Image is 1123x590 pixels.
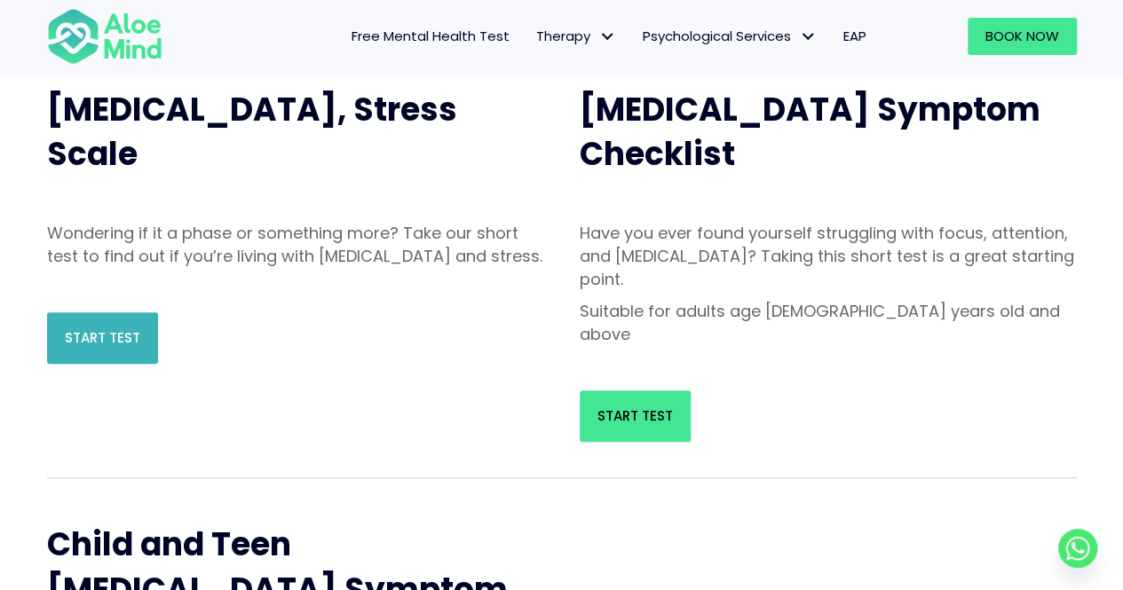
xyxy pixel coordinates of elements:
a: Start Test [580,390,691,442]
a: Book Now [968,18,1077,55]
span: Start Test [65,328,140,347]
span: Book Now [985,27,1059,45]
span: Therapy [536,27,616,45]
span: [MEDICAL_DATA] Symptom Checklist [580,87,1040,177]
a: Free Mental Health Test [338,18,523,55]
p: Suitable for adults age [DEMOGRAPHIC_DATA] years old and above [580,300,1077,346]
span: [MEDICAL_DATA], Stress Scale [47,87,457,177]
span: Start Test [597,406,673,425]
span: Psychological Services: submenu [795,24,821,50]
img: Aloe mind Logo [47,7,162,66]
a: Whatsapp [1058,529,1097,568]
span: EAP [843,27,866,45]
span: Therapy: submenu [595,24,621,50]
p: Wondering if it a phase or something more? Take our short test to find out if you’re living with ... [47,222,544,268]
nav: Menu [186,18,880,55]
a: Psychological ServicesPsychological Services: submenu [629,18,830,55]
a: EAP [830,18,880,55]
a: Start Test [47,312,158,364]
span: Psychological Services [643,27,817,45]
p: Have you ever found yourself struggling with focus, attention, and [MEDICAL_DATA]? Taking this sh... [580,222,1077,291]
span: Free Mental Health Test [352,27,510,45]
a: TherapyTherapy: submenu [523,18,629,55]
